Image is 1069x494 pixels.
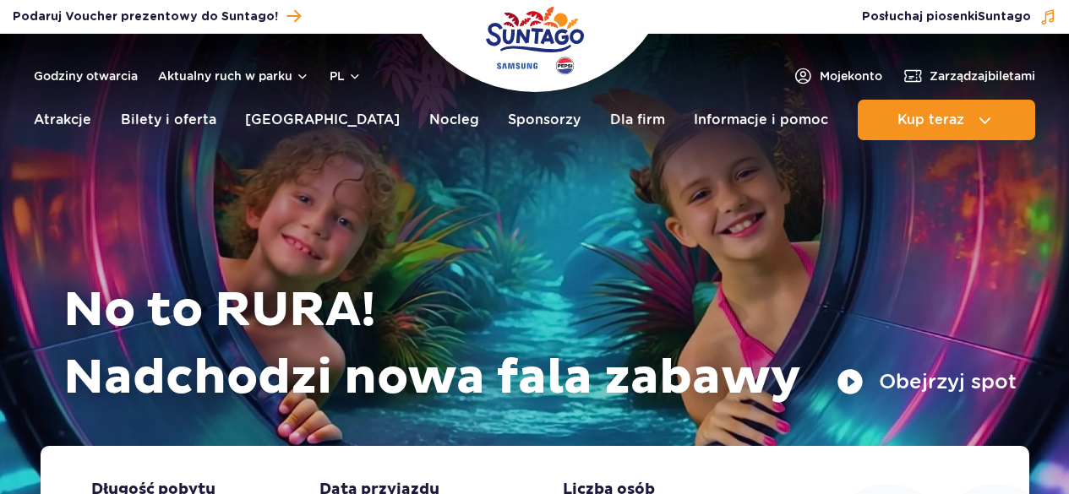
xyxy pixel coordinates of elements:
a: Mojekonto [793,66,882,86]
a: Informacje i pomoc [694,100,828,140]
a: Sponsorzy [508,100,581,140]
a: Godziny otwarcia [34,68,138,84]
a: Bilety i oferta [121,100,216,140]
span: Zarządzaj biletami [930,68,1035,84]
span: Kup teraz [897,112,964,128]
span: Moje konto [820,68,882,84]
a: Atrakcje [34,100,91,140]
a: Dla firm [610,100,665,140]
a: [GEOGRAPHIC_DATA] [245,100,400,140]
button: Aktualny ruch w parku [158,69,309,83]
span: Posłuchaj piosenki [862,8,1031,25]
a: Zarządzajbiletami [903,66,1035,86]
a: Podaruj Voucher prezentowy do Suntago! [13,5,301,28]
button: pl [330,68,362,84]
button: Obejrzyj spot [837,368,1017,395]
a: Nocleg [429,100,479,140]
span: Podaruj Voucher prezentowy do Suntago! [13,8,278,25]
button: Kup teraz [858,100,1035,140]
span: Suntago [978,11,1031,23]
button: Posłuchaj piosenkiSuntago [862,8,1056,25]
h1: No to RURA! Nadchodzi nowa fala zabawy [63,277,1017,412]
